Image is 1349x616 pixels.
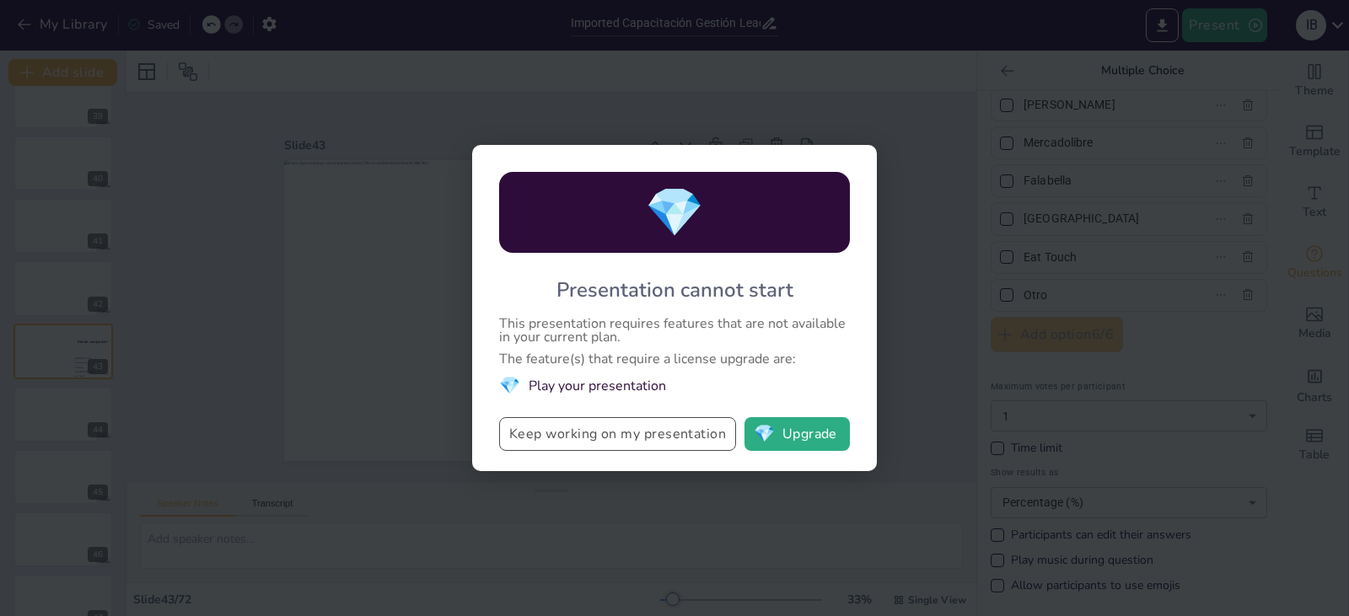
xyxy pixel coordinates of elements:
li: Play your presentation [499,374,850,397]
div: The feature(s) that require a license upgrade are: [499,352,850,366]
span: diamond [754,426,775,442]
span: diamond [645,180,704,245]
button: Keep working on my presentation [499,417,736,451]
div: This presentation requires features that are not available in your current plan. [499,317,850,344]
button: diamondUpgrade [744,417,850,451]
div: Presentation cannot start [556,276,793,303]
span: diamond [499,374,520,397]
